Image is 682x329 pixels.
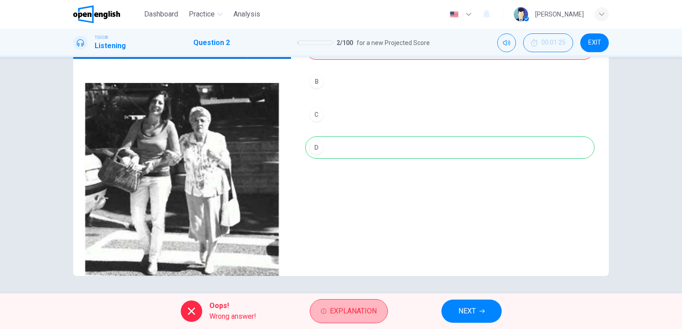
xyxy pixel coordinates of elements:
[458,305,476,317] span: NEXT
[523,33,573,52] div: Hide
[588,39,601,46] span: EXIT
[73,5,141,23] a: OpenEnglish logo
[185,6,226,22] button: Practice
[357,37,430,48] span: for a new Projected Score
[230,6,264,22] button: Analysis
[580,33,609,52] button: EXIT
[144,9,178,20] span: Dashboard
[189,9,215,20] span: Practice
[330,305,377,317] span: Explanation
[233,9,260,20] span: Analysis
[337,37,353,48] span: 2 / 100
[523,33,573,52] button: 00:01:25
[497,33,516,52] div: Mute
[95,34,108,41] span: TOEIC®
[535,9,584,20] div: [PERSON_NAME]
[95,41,126,51] h1: Listening
[541,39,566,46] span: 00:01:25
[193,37,230,48] h1: Question 2
[209,300,256,311] span: Oops!
[449,11,460,18] img: en
[310,299,388,323] button: Explanation
[73,59,291,276] img: Photographs
[73,5,120,23] img: OpenEnglish logo
[209,311,256,322] span: Wrong answer!
[514,7,528,21] img: Profile picture
[441,300,502,323] button: NEXT
[141,6,182,22] button: Dashboard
